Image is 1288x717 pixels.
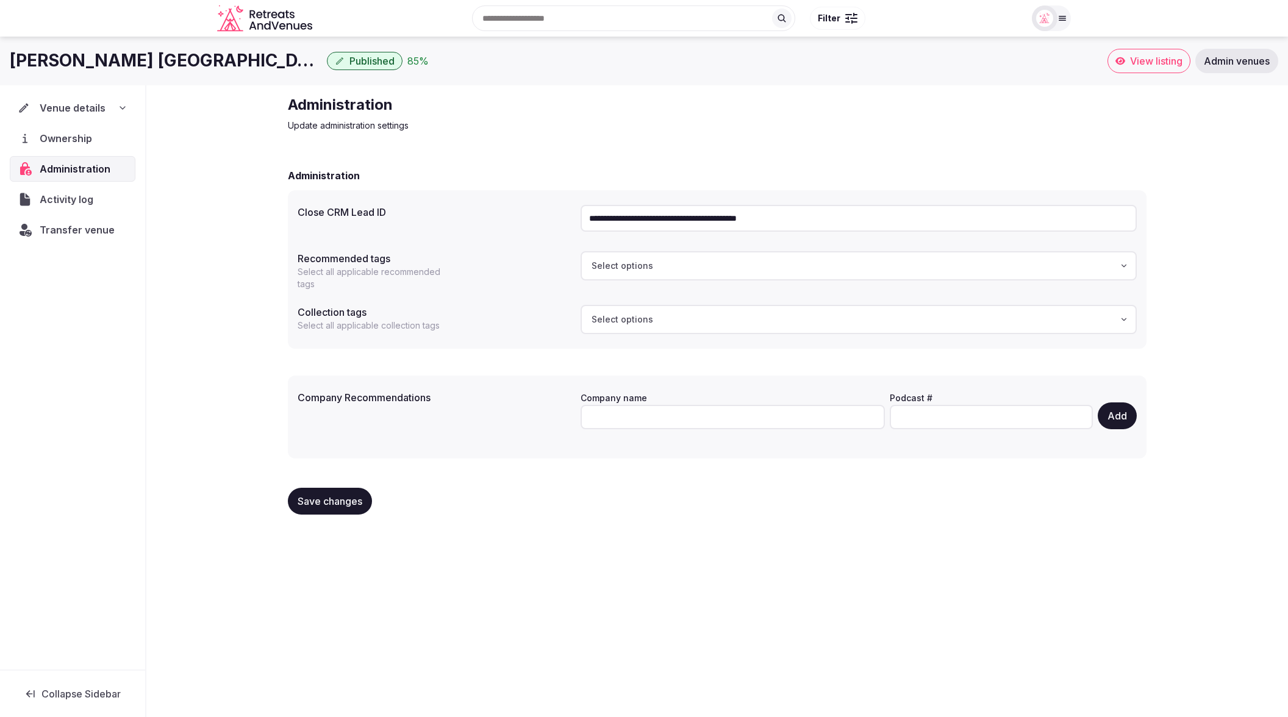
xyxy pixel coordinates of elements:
a: Activity log [10,187,135,212]
span: Administration [40,162,115,176]
p: Select all applicable recommended tags [298,266,454,290]
button: Collapse Sidebar [10,680,135,707]
span: Select options [592,260,653,272]
h1: [PERSON_NAME] [GEOGRAPHIC_DATA] [10,49,322,73]
label: Company name [581,393,647,403]
button: Transfer venue [10,217,135,243]
label: Collection tags [298,307,571,317]
label: Company Recommendations [298,393,571,402]
button: Add [1098,402,1137,429]
span: View listing [1130,55,1182,67]
button: Filter [810,7,865,30]
p: Select all applicable collection tags [298,319,454,332]
a: Administration [10,156,135,182]
span: Collapse Sidebar [41,688,121,700]
div: 85 % [407,54,429,68]
span: Select options [592,313,653,326]
button: 85% [407,54,429,68]
label: Close CRM Lead ID [298,207,571,217]
a: Visit the homepage [217,5,315,32]
button: Select options [581,251,1137,280]
button: Published [327,52,402,70]
button: Select options [581,305,1137,334]
label: Recommended tags [298,254,571,263]
p: Update administration settings [288,120,698,132]
button: Save changes [288,488,372,515]
span: Transfer venue [40,223,115,237]
label: Podcast # [890,393,932,403]
img: miaceralde [1036,10,1053,27]
h2: Administration [288,168,360,183]
span: Save changes [298,495,362,507]
svg: Retreats and Venues company logo [217,5,315,32]
a: Admin venues [1195,49,1278,73]
a: Ownership [10,126,135,151]
span: Published [349,55,395,67]
span: Filter [818,12,840,24]
span: Venue details [40,101,106,115]
h2: Administration [288,95,698,115]
span: Activity log [40,192,98,207]
a: View listing [1107,49,1190,73]
span: Ownership [40,131,97,146]
span: Admin venues [1204,55,1270,67]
